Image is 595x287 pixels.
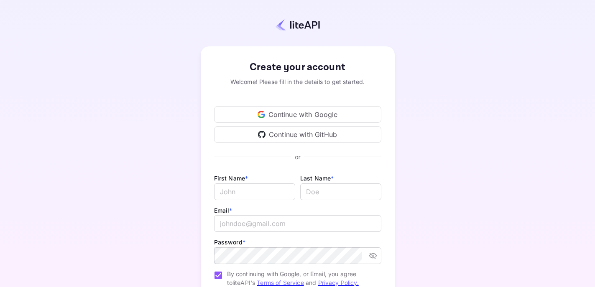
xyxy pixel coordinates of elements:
[227,269,375,287] span: By continuing with Google, or Email, you agree to liteAPI's and
[214,183,295,200] input: John
[318,279,359,286] a: Privacy Policy.
[214,175,248,182] label: First Name
[214,239,245,246] label: Password
[214,126,381,143] div: Continue with GitHub
[214,215,381,232] input: johndoe@gmail.com
[300,183,381,200] input: Doe
[300,175,334,182] label: Last Name
[214,60,381,75] div: Create your account
[365,248,380,263] button: toggle password visibility
[257,279,304,286] a: Terms of Service
[214,207,232,214] label: Email
[276,19,320,31] img: liteapi
[214,77,381,86] div: Welcome! Please fill in the details to get started.
[214,106,381,123] div: Continue with Google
